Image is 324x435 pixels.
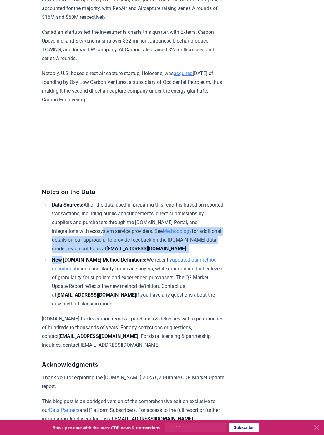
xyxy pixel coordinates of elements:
[52,257,217,272] a: updated our method definitions
[50,256,225,308] li: We recently to increase clarity for novice buyers, while maintaining higher levels of granularity...
[52,257,147,263] strong: New [DOMAIN_NAME] Method Definitions:
[113,416,195,422] strong: [EMAIL_ADDRESS][DOMAIN_NAME].
[52,202,84,208] strong: Data Sources:
[49,407,79,413] a: Data Partners
[42,69,225,104] p: Notably, U.S.-based direct air capture startup, Holocene, was [DATE] of founding by Oxy Low Carbo...
[174,70,193,76] a: acquired
[42,187,225,197] h3: Notes on the Data
[163,228,192,234] a: Methodology
[106,246,186,252] strong: [EMAIL_ADDRESS][DOMAIN_NAME]
[42,360,225,370] h3: Acknowledgments
[42,28,225,63] p: Canadian startups led the investments charts this quarter, with Exterra, Carbon Upcycling, and Sk...
[42,315,225,350] p: [DOMAIN_NAME] tracks carbon removal purchases & deliveries with a permanence of hundreds to thous...
[42,397,225,423] p: This blog post is an abridged version of the comprehensive edition exclusive to our and Platform ...
[56,292,136,298] strong: [EMAIL_ADDRESS][DOMAIN_NAME]
[42,373,225,391] p: Thank you for exploring the [DOMAIN_NAME] 2025 Q2 Durable CDR Market Update report.
[58,333,138,339] strong: [EMAIL_ADDRESS][DOMAIN_NAME]
[50,201,225,253] li: All of the data used in preparing this report is based on reported transactions, including public...
[42,110,225,177] iframe: Split Bars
